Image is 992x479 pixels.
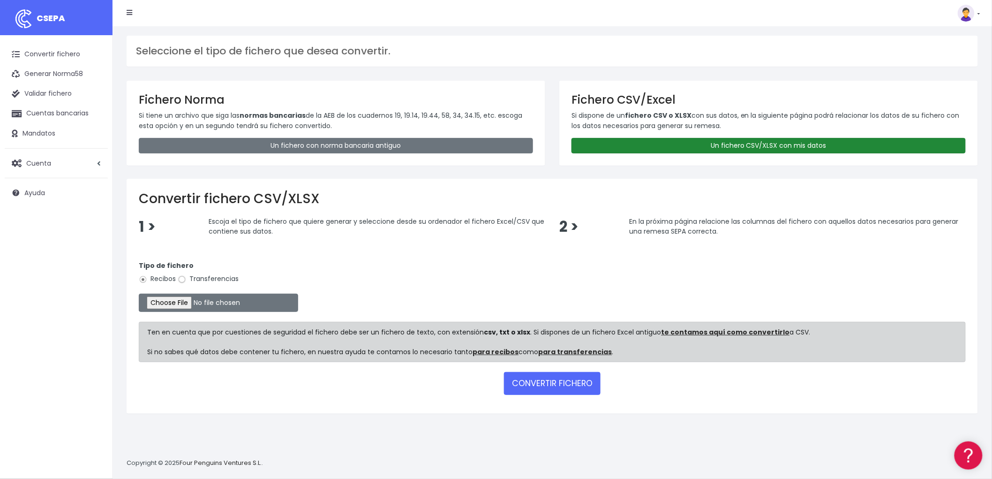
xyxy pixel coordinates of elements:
h3: Seleccione el tipo de fichero que desea convertir. [136,45,969,57]
span: 2 > [559,217,579,237]
a: Generar Norma58 [5,64,108,84]
span: 1 > [139,217,156,237]
span: Ayuda [24,188,45,198]
a: Un fichero CSV/XLSX con mis datos [571,138,966,153]
span: Cuenta [26,158,51,167]
label: Recibos [139,274,176,284]
a: Validar fichero [5,84,108,104]
button: CONVERTIR FICHERO [504,372,601,395]
img: profile [958,5,975,22]
p: Copyright © 2025 . [127,458,263,468]
a: para transferencias [539,347,612,357]
span: En la próxima página relacione las columnas del fichero con aquellos datos necesarios para genera... [629,217,958,236]
a: Convertir fichero [5,45,108,64]
p: Si dispone de un con sus datos, en la siguiente página podrá relacionar los datos de su fichero c... [571,110,966,131]
a: Four Penguins Ventures S.L. [180,458,262,467]
p: Si tiene un archivo que siga las de la AEB de los cuadernos 19, 19.14, 19.44, 58, 34, 34.15, etc.... [139,110,533,131]
a: Cuentas bancarias [5,104,108,123]
a: Cuenta [5,153,108,173]
span: Escoja el tipo de fichero que quiere generar y seleccione desde su ordenador el fichero Excel/CSV... [209,217,544,236]
img: logo [12,7,35,30]
a: para recibos [473,347,519,357]
a: Ayuda [5,183,108,203]
strong: csv, txt o xlsx [484,327,531,337]
h3: Fichero Norma [139,93,533,106]
h2: Convertir fichero CSV/XLSX [139,191,966,207]
strong: fichero CSV o XLSX [625,111,691,120]
div: Ten en cuenta que por cuestiones de seguridad el fichero debe ser un fichero de texto, con extens... [139,322,966,362]
a: te contamos aquí como convertirlo [661,327,790,337]
span: CSEPA [37,12,65,24]
a: Un fichero con norma bancaria antiguo [139,138,533,153]
h3: Fichero CSV/Excel [571,93,966,106]
strong: normas bancarias [240,111,306,120]
a: Mandatos [5,124,108,144]
strong: Tipo de fichero [139,261,194,270]
label: Transferencias [178,274,239,284]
